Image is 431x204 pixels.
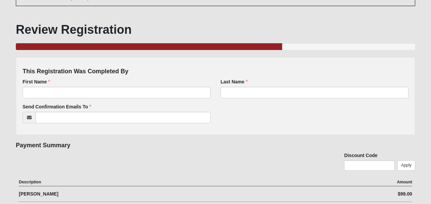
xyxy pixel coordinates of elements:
label: Last Name [221,78,248,85]
h1: Review Registration [16,22,415,37]
a: Apply [397,160,415,170]
div: [PERSON_NAME] [19,190,314,198]
label: Send Confirmation Emails To [23,103,91,110]
strong: Description [19,180,41,184]
div: $99.00 [314,190,412,198]
h4: This Registration Was Completed By [23,68,408,75]
h4: Payment Summary [16,142,415,149]
label: First Name [23,78,50,85]
label: Discount Code [344,152,377,159]
strong: Amount [397,180,412,184]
